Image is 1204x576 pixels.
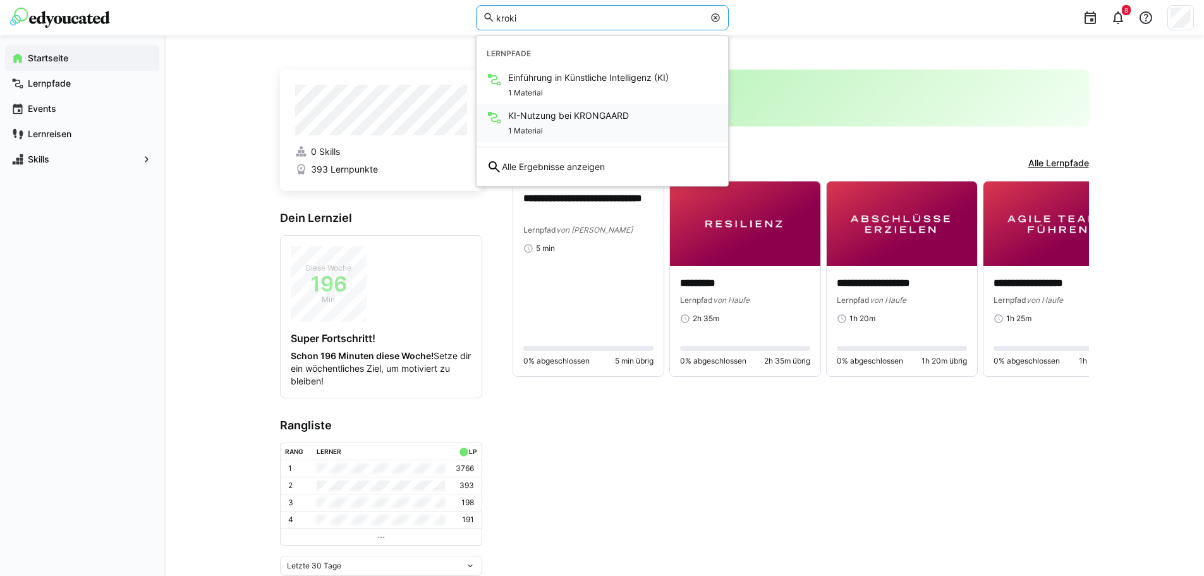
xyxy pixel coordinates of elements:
[469,448,477,455] div: LP
[508,88,543,98] span: 1 Material
[837,356,903,366] span: 0% abgeschlossen
[288,463,292,474] p: 1
[291,332,471,345] h4: Super Fortschritt!
[288,498,293,508] p: 3
[311,145,340,158] span: 0 Skills
[693,314,719,324] span: 2h 35m
[502,161,605,173] span: Alle Ergebnisse anzeigen
[994,356,1060,366] span: 0% abgeschlossen
[921,356,967,366] span: 1h 20m übrig
[670,181,820,266] img: image
[459,481,474,491] p: 393
[495,12,703,23] input: Skills und Lernpfade durchsuchen…
[477,41,728,66] div: Lernpfade
[523,225,556,235] span: Lernpfad
[837,295,870,305] span: Lernpfad
[523,356,590,366] span: 0% abgeschlossen
[1079,356,1124,366] span: 1h 25m übrig
[827,181,977,266] img: image
[1006,314,1031,324] span: 1h 25m
[280,419,482,432] h3: Rangliste
[291,350,434,361] strong: Schon 196 Minuten diese Woche!
[523,80,1079,94] h3: [PERSON_NAME]
[615,356,654,366] span: 5 min übrig
[311,163,378,176] span: 393 Lernpunkte
[680,295,713,305] span: Lernpfad
[508,109,629,122] span: KI-Nutzung bei KRONGAARD
[287,561,341,571] span: Letzte 30 Tage
[508,71,669,84] span: Einführung in Künstliche Intelligenz (KI)
[983,181,1134,266] img: image
[1028,157,1089,171] a: Alle Lernpfade
[317,448,341,455] div: Lerner
[461,498,474,508] p: 198
[462,515,474,525] p: 191
[994,295,1026,305] span: Lernpfad
[295,145,467,158] a: 0 Skills
[1124,6,1128,14] span: 8
[508,126,543,136] span: 1 Material
[680,356,746,366] span: 0% abgeschlossen
[536,243,555,254] span: 5 min
[288,481,293,491] p: 2
[713,295,750,305] span: von Haufe
[456,463,474,474] p: 3766
[285,448,303,455] div: Rang
[523,104,1079,116] p: √ Keine anstehenden Aufgaben
[280,211,482,225] h3: Dein Lernziel
[556,225,633,235] span: von [PERSON_NAME]
[849,314,875,324] span: 1h 20m
[291,350,471,388] p: Setze dir ein wöchentliches Ziel, um motiviert zu bleiben!
[1026,295,1063,305] span: von Haufe
[870,295,906,305] span: von Haufe
[288,515,293,525] p: 4
[764,356,810,366] span: 2h 35m übrig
